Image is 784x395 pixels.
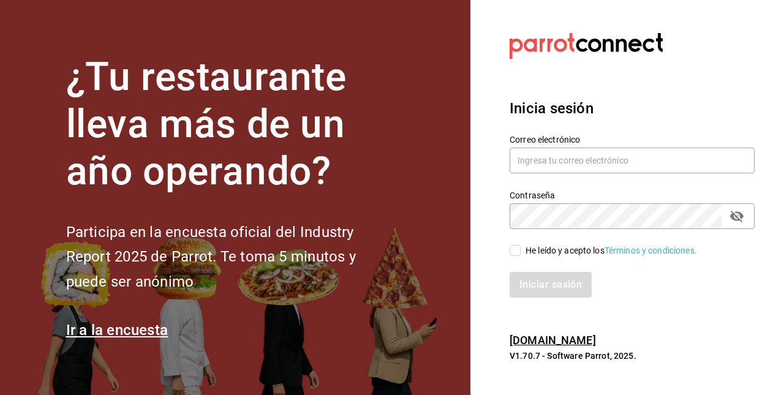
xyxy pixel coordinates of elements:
[66,322,168,339] a: Ir a la encuesta
[510,191,755,200] label: Contraseña
[510,148,755,173] input: Ingresa tu correo electrónico
[526,244,697,257] div: He leído y acepto los
[605,246,697,255] a: Términos y condiciones.
[510,97,755,119] h3: Inicia sesión
[510,350,755,362] p: V1.70.7 - Software Parrot, 2025.
[66,54,397,195] h1: ¿Tu restaurante lleva más de un año operando?
[510,135,755,144] label: Correo electrónico
[66,220,397,295] h2: Participa en la encuesta oficial del Industry Report 2025 de Parrot. Te toma 5 minutos y puede se...
[726,206,747,227] button: Campo de contraseña
[510,334,596,347] a: [DOMAIN_NAME]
